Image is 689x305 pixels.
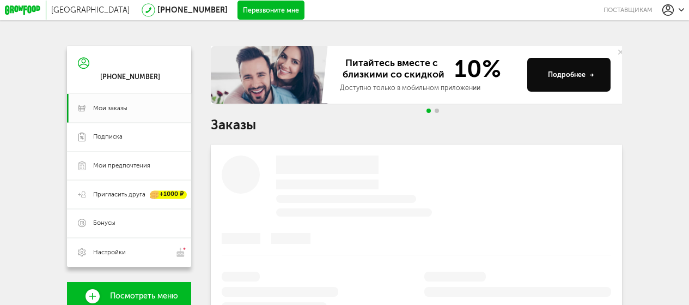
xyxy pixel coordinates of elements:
div: [PHONE_NUMBER] [100,73,160,81]
a: Пригласить друга +1000 ₽ [67,180,191,209]
span: 10% [447,57,501,81]
span: Go to slide 1 [426,109,431,113]
button: Перезвоните мне [237,1,304,20]
div: +1000 ₽ [150,190,187,199]
a: Мои заказы [67,94,191,123]
span: Бонусы [93,219,115,228]
span: [GEOGRAPHIC_DATA] [51,5,130,15]
span: Пригласить друга [93,190,145,199]
div: Доступно только в мобильном приложении [340,83,520,93]
img: family-banner.579af9d.jpg [211,46,331,103]
span: Мои заказы [93,104,127,113]
h1: Заказы [211,119,622,131]
span: Настройки [93,248,126,257]
button: Подробнее [527,58,611,91]
span: Питайтесь вместе с близкими со скидкой [340,57,447,81]
a: Бонусы [67,209,191,238]
div: Подробнее [548,70,594,80]
span: Go to slide 2 [435,109,439,113]
a: Мои предпочтения [67,152,191,181]
span: Посмотреть меню [110,292,178,301]
a: [PHONE_NUMBER] [157,5,228,15]
span: Мои предпочтения [93,162,150,170]
span: Подписка [93,133,123,141]
a: Подписка [67,123,191,152]
a: Настройки [67,238,191,267]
